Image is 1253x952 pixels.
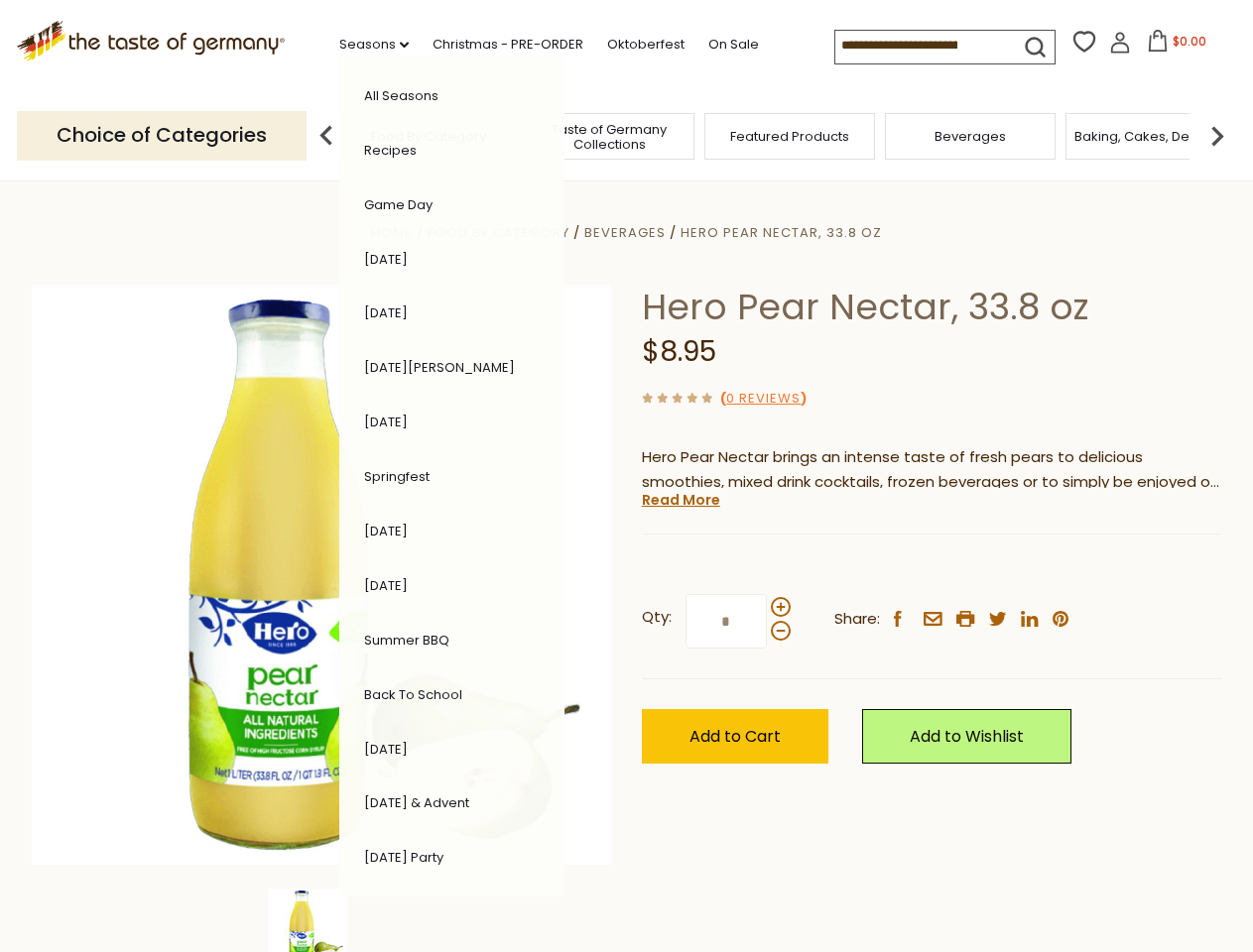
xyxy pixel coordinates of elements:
a: [DATE] & Advent [364,793,469,812]
a: Recipes [364,141,417,160]
a: [DATE] Party [364,848,443,867]
a: Featured Products [730,129,849,144]
a: Summer BBQ [364,631,449,650]
a: 0 Reviews [726,389,801,410]
span: ( ) [720,389,807,408]
a: [DATE] [364,413,408,431]
a: Beverages [935,129,1006,144]
input: Qty: [686,594,767,649]
a: Seasons [339,34,409,56]
p: Choice of Categories [17,111,307,160]
a: Baking, Cakes, Desserts [1074,129,1228,144]
a: All Seasons [364,86,439,105]
a: Beverages [584,223,666,242]
span: $0.00 [1173,33,1206,50]
a: Oktoberfest [607,34,685,56]
button: Add to Cart [642,709,828,764]
img: next arrow [1197,116,1237,156]
a: Add to Wishlist [862,709,1071,764]
a: Game Day [364,195,433,214]
a: Taste of Germany Collections [530,122,689,152]
button: $0.00 [1135,30,1219,59]
a: Christmas - PRE-ORDER [433,34,583,56]
span: $8.95 [642,332,716,371]
a: [DATE] [364,250,408,269]
img: previous arrow [307,116,346,156]
span: Add to Cart [689,725,781,748]
a: [DATE] [364,303,408,322]
a: [DATE] [364,522,408,540]
h1: Hero Pear Nectar, 33.8 oz [642,285,1222,329]
strong: Qty: [642,605,672,630]
p: Hero Pear Nectar brings an intense taste of fresh pears to delicious smoothies, mixed drink cockt... [642,445,1222,495]
a: Springfest [364,467,430,486]
span: Share: [834,607,880,632]
img: Hero Pear Nectar, 33.8 oz [32,285,612,865]
a: Back to School [364,685,462,704]
a: [DATE] [364,576,408,595]
a: On Sale [708,34,759,56]
a: [DATE][PERSON_NAME] [364,358,515,377]
a: [DATE] [364,740,408,759]
a: Hero Pear Nectar, 33.8 oz [681,223,882,242]
a: Read More [642,490,720,510]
